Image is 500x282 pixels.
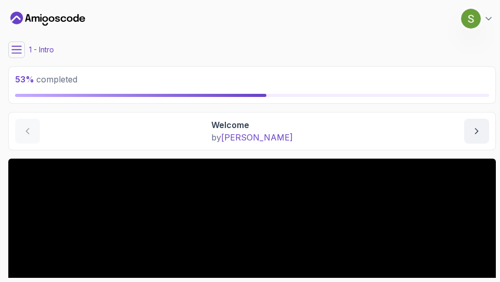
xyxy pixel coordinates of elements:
span: 53 % [15,74,34,84]
img: user profile image [461,9,481,29]
p: 1 - Intro [29,45,54,55]
iframe: chat widget [436,217,500,266]
button: user profile image [461,8,494,29]
button: next content [464,119,489,144]
p: by [211,131,293,144]
p: Welcome [211,119,293,131]
span: completed [15,74,77,84]
span: [PERSON_NAME] [221,132,293,143]
a: Dashboard [10,10,85,27]
button: previous content [15,119,40,144]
